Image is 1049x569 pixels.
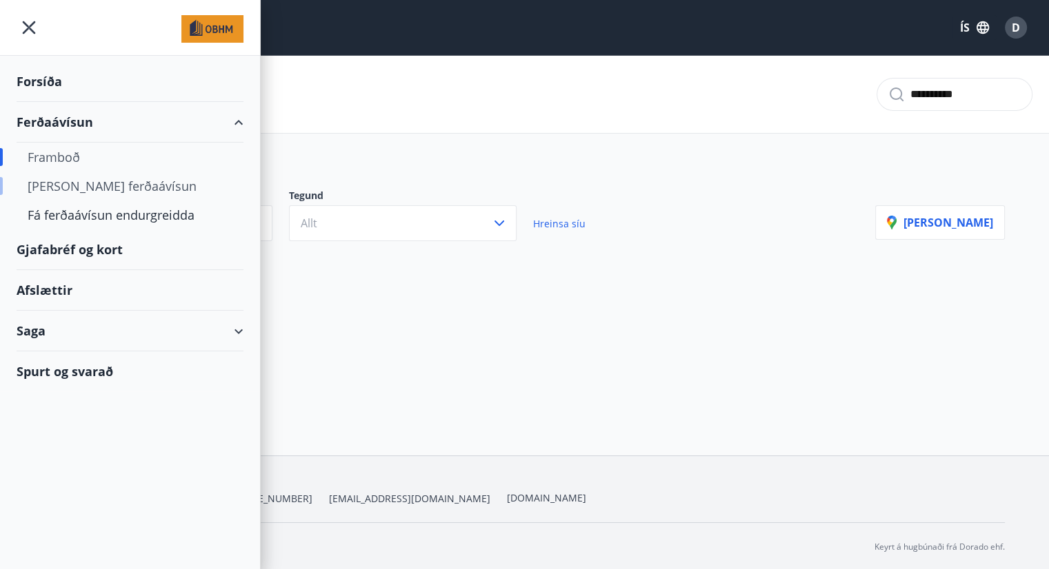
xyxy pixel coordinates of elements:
[28,172,232,200] div: [PERSON_NAME] ferðaávísun
[875,541,1005,553] p: Keyrt á hugbúnaði frá Dorado ehf.
[289,205,517,241] button: Allt
[887,215,993,230] p: [PERSON_NAME]
[181,15,243,43] img: union_logo
[533,217,586,230] span: Hreinsa síu
[28,200,232,229] div: Fá ferðaávísun endurgreidda
[289,189,533,205] p: Tegund
[17,229,243,270] div: Gjafabréf og kort
[17,61,243,102] div: Forsíða
[28,143,232,172] div: Framboð
[999,11,1032,44] button: D
[17,351,243,391] div: Spurt og svarað
[17,15,41,40] button: menu
[226,492,312,506] span: [PHONE_NUMBER]
[952,15,997,40] button: ÍS
[506,491,586,504] a: [DOMAIN_NAME]
[17,311,243,351] div: Saga
[17,102,243,143] div: Ferðaávísun
[875,205,1005,240] button: [PERSON_NAME]
[17,270,243,311] div: Afslættir
[301,216,317,231] span: Allt
[328,492,490,506] span: [EMAIL_ADDRESS][DOMAIN_NAME]
[1012,20,1020,35] span: D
